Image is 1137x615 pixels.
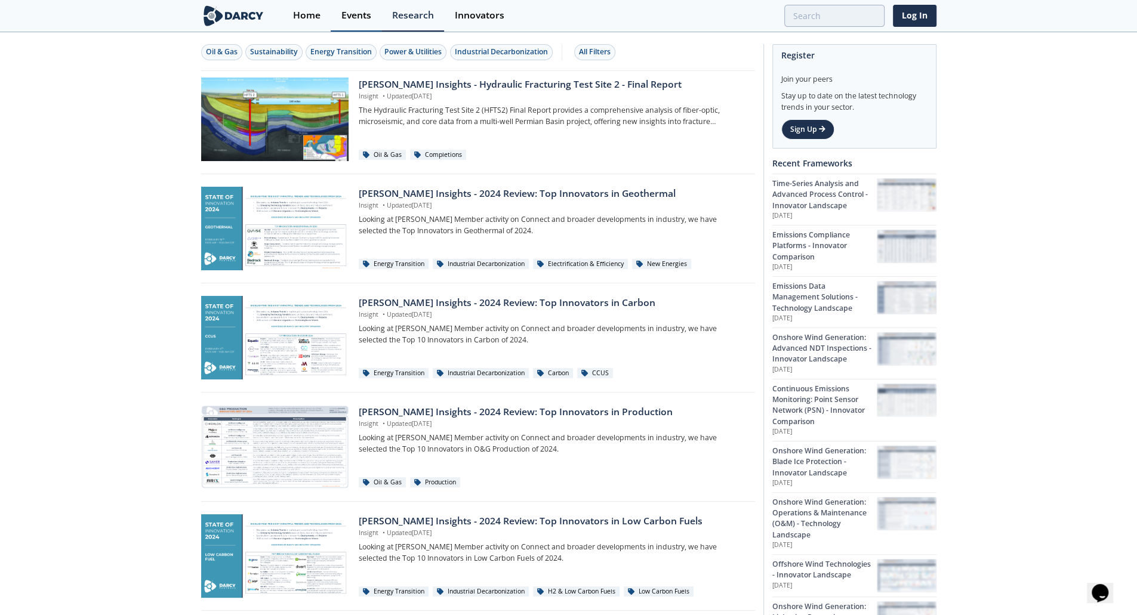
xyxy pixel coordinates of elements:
div: Electrification & Efficiency [533,259,628,270]
p: Insight Updated [DATE] [359,529,746,538]
div: Production [410,477,460,488]
div: Onshore Wind Generation: Blade Ice Protection - Innovator Landscape [772,446,877,478]
span: • [380,92,387,100]
div: Emissions Compliance Platforms - Innovator Comparison [772,230,877,262]
a: Emissions Compliance Platforms - Innovator Comparison [DATE] Emissions Compliance Platforms - Inn... [772,225,936,276]
a: Darcy Insights - Hydraulic Fracturing Test Site 2 - Final Report preview [PERSON_NAME] Insights -... [201,78,755,161]
div: Energy Transition [359,259,429,270]
button: Power & Utilities [380,44,446,60]
a: Emissions Data Management Solutions - Technology Landscape [DATE] Emissions Data Management Solut... [772,276,936,327]
div: Energy Transition [359,586,429,597]
p: [DATE] [772,540,877,550]
img: logo-wide.svg [201,5,266,26]
div: [PERSON_NAME] Insights - 2024 Review: Top Innovators in Low Carbon Fuels [359,514,746,529]
a: Onshore Wind Generation: Advanced NDT Inspections - Innovator Landscape [DATE] Onshore Wind Gener... [772,327,936,379]
div: CCUS [577,368,613,379]
span: • [380,201,387,209]
div: Offshore Wind Technologies - Innovator Landscape [772,559,877,581]
div: Time-Series Analysis and Advanced Process Control - Innovator Landscape [772,178,877,211]
div: Industrial Decarbonization [455,47,548,57]
p: Looking at [PERSON_NAME] Member activity on Connect and broader developments in industry, we have... [359,542,746,564]
div: Oil & Gas [359,477,406,488]
button: Oil & Gas [201,44,242,60]
a: Time-Series Analysis and Advanced Process Control - Innovator Landscape [DATE] Time-Series Analys... [772,174,936,225]
span: • [380,529,387,537]
p: [DATE] [772,262,877,272]
div: [PERSON_NAME] Insights - Hydraulic Fracturing Test Site 2 - Final Report [359,78,746,92]
div: [PERSON_NAME] Insights - 2024 Review: Top Innovators in Geothermal [359,187,746,201]
p: Looking at [PERSON_NAME] Member activity on Connect and broader developments in industry, we have... [359,214,746,236]
div: Register [781,45,928,66]
div: [PERSON_NAME] Insights - 2024 Review: Top Innovators in Production [359,405,746,419]
div: New Energies [632,259,691,270]
button: Sustainability [245,44,303,60]
p: [DATE] [772,478,877,488]
div: Join your peers [781,66,928,85]
div: Industrial Decarbonization [433,586,529,597]
div: H2 & Low Carbon Fuels [533,586,620,597]
button: All Filters [574,44,615,60]
a: Darcy Insights - 2024 Review: Top Innovators in Carbon preview [PERSON_NAME] Insights - 2024 Revi... [201,296,755,379]
div: Carbon [533,368,573,379]
a: Darcy Insights - 2024 Review: Top Innovators in Production preview [PERSON_NAME] Insights - 2024 ... [201,405,755,489]
p: The Hydraulic Fracturing Test Site 2 (HFTS2) Final Report provides a comprehensive analysis of fi... [359,105,746,127]
a: Onshore Wind Generation: Operations & Maintenance (O&M) - Technology Landscape [DATE] Onshore Win... [772,492,936,554]
div: Oil & Gas [206,47,238,57]
div: Completions [410,150,466,160]
span: • [380,310,387,319]
div: Continuous Emissions Monitoring: Point Sensor Network (PSN) - Innovator Comparison [772,384,877,428]
a: Darcy Insights - 2024 Review: Top Innovators in Geothermal preview [PERSON_NAME] Insights - 2024 ... [201,187,755,270]
div: Onshore Wind Generation: Operations & Maintenance (O&M) - Technology Landscape [772,497,877,541]
div: Innovators [455,11,504,20]
div: Events [341,11,371,20]
p: [DATE] [772,427,877,437]
input: Advanced Search [784,5,885,27]
p: Insight Updated [DATE] [359,310,746,320]
div: All Filters [579,47,611,57]
div: Onshore Wind Generation: Advanced NDT Inspections - Innovator Landscape [772,332,877,365]
p: Insight Updated [DATE] [359,419,746,429]
button: Energy Transition [306,44,377,60]
a: Continuous Emissions Monitoring: Point Sensor Network (PSN) - Innovator Comparison [DATE] Continu... [772,379,936,441]
p: Looking at [PERSON_NAME] Member activity on Connect and broader developments in industry, we have... [359,323,746,345]
a: Darcy Insights - 2024 Review: Top Innovators in Low Carbon Fuels preview [PERSON_NAME] Insights -... [201,514,755,598]
p: Insight Updated [DATE] [359,201,746,211]
div: Recent Frameworks [772,153,936,174]
div: Industrial Decarbonization [433,259,529,270]
p: [DATE] [772,211,877,221]
div: Sustainability [250,47,298,57]
a: Offshore Wind Technologies - Innovator Landscape [DATE] Offshore Wind Technologies - Innovator La... [772,554,936,597]
div: Home [293,11,321,20]
a: Onshore Wind Generation: Blade Ice Protection - Innovator Landscape [DATE] Onshore Wind Generatio... [772,441,936,492]
iframe: chat widget [1087,567,1125,603]
p: [DATE] [772,365,877,375]
a: Sign Up [781,119,834,140]
div: Industrial Decarbonization [433,368,529,379]
button: Industrial Decarbonization [450,44,553,60]
div: Low Carbon Fuels [624,586,694,597]
p: Looking at [PERSON_NAME] Member activity on Connect and broader developments in industry, we have... [359,432,746,455]
span: • [380,419,387,428]
div: Emissions Data Management Solutions - Technology Landscape [772,281,877,314]
a: Log In [893,5,936,27]
div: Stay up to date on the latest technology trends in your sector. [781,85,928,113]
div: Energy Transition [310,47,372,57]
p: Insight Updated [DATE] [359,92,746,101]
div: [PERSON_NAME] Insights - 2024 Review: Top Innovators in Carbon [359,296,746,310]
div: Energy Transition [359,368,429,379]
p: [DATE] [772,314,877,323]
div: Research [392,11,434,20]
div: Power & Utilities [384,47,442,57]
p: [DATE] [772,581,877,591]
div: Oil & Gas [359,150,406,160]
